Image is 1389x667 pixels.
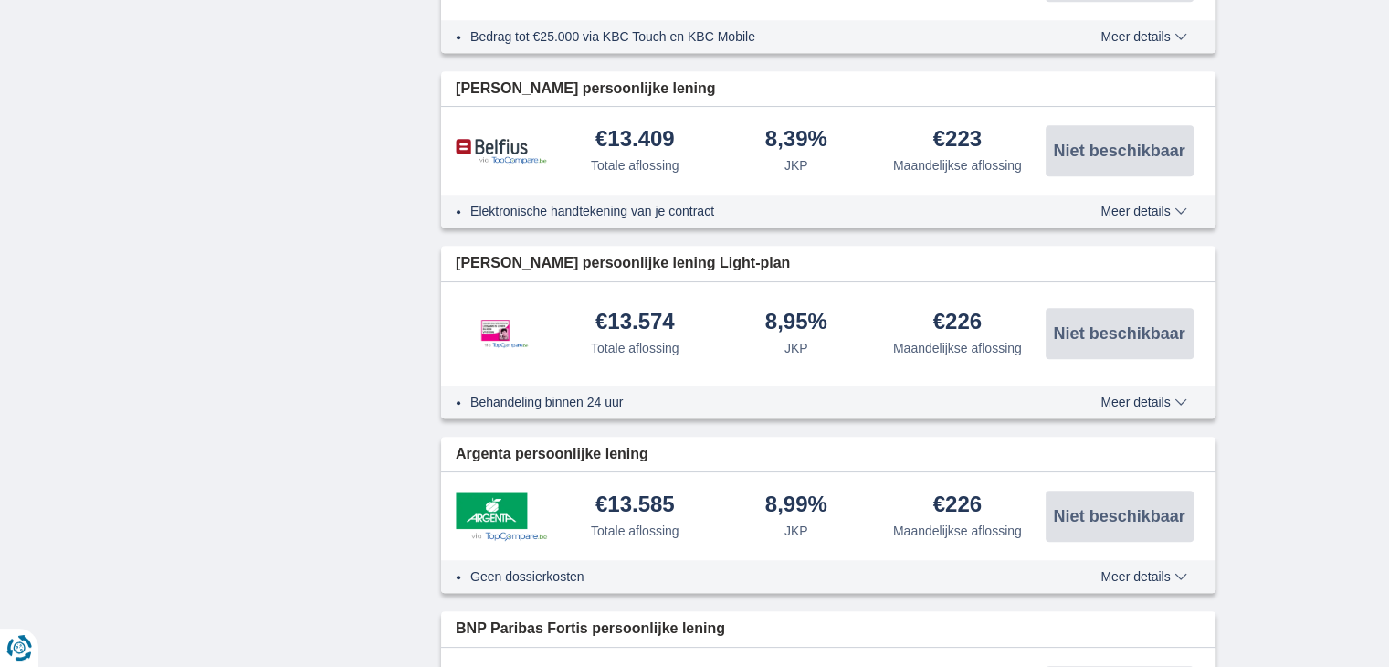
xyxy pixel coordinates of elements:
div: JKP [784,522,808,540]
div: JKP [784,156,808,175]
span: Meer details [1100,205,1186,217]
div: Maandelijkse aflossing [893,522,1022,540]
span: Niet beschikbaar [1053,325,1184,342]
span: [PERSON_NAME] persoonlijke lening [456,79,715,100]
span: Niet beschikbaar [1053,508,1184,524]
img: product.pl.alt Argenta [456,492,547,540]
span: Meer details [1100,30,1186,43]
button: Niet beschikbaar [1046,308,1194,359]
div: €13.585 [595,493,675,518]
img: product.pl.alt Belfius [456,138,547,164]
div: €13.574 [595,311,675,335]
li: Behandeling binnen 24 uur [470,393,1034,411]
div: €13.409 [595,128,675,153]
li: Bedrag tot €25.000 via KBC Touch en KBC Mobile [470,27,1034,46]
button: Meer details [1087,204,1200,218]
span: Niet beschikbaar [1053,143,1184,159]
button: Meer details [1087,29,1200,44]
div: 8,39% [765,128,827,153]
li: Elektronische handtekening van je contract [470,202,1034,220]
span: BNP Paribas Fortis persoonlijke lening [456,619,725,640]
button: Meer details [1087,569,1200,584]
div: JKP [784,339,808,357]
div: €226 [933,493,982,518]
div: Totale aflossing [591,339,679,357]
div: Maandelijkse aflossing [893,339,1022,357]
span: Meer details [1100,570,1186,583]
div: Maandelijkse aflossing [893,156,1022,175]
div: Totale aflossing [591,156,679,175]
div: Totale aflossing [591,522,679,540]
div: 8,95% [765,311,827,335]
div: €223 [933,128,982,153]
div: €226 [933,311,982,335]
button: Niet beschikbaar [1046,125,1194,176]
div: 8,99% [765,493,827,518]
span: [PERSON_NAME] persoonlijke lening Light-plan [456,253,790,274]
button: Niet beschikbaar [1046,491,1194,542]
li: Geen dossierkosten [470,567,1034,586]
span: Meer details [1100,396,1186,408]
img: product.pl.alt Leemans Kredieten [456,301,547,366]
span: Argenta persoonlijke lening [456,444,648,465]
button: Meer details [1087,395,1200,409]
